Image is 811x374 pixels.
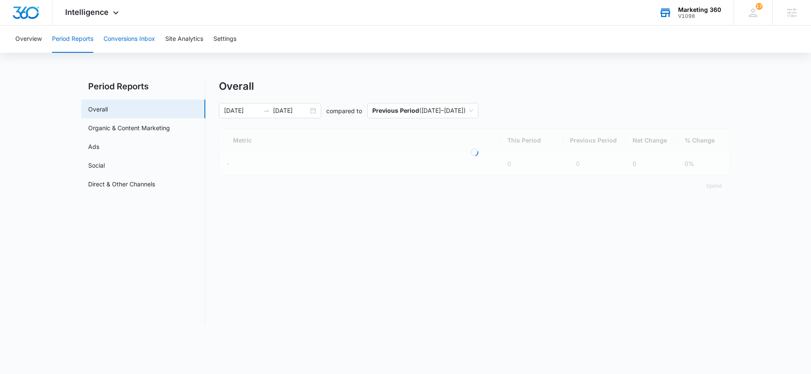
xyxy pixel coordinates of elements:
[756,3,762,10] span: 17
[326,106,362,115] p: compared to
[88,105,108,114] a: Overall
[263,107,270,114] span: to
[678,13,721,19] div: account id
[88,123,170,132] a: Organic & Content Marketing
[104,26,155,53] button: Conversions Inbox
[219,80,254,93] h1: Overall
[756,3,762,10] div: notifications count
[88,161,105,170] a: Social
[165,26,203,53] button: Site Analytics
[678,6,721,13] div: account name
[263,107,270,114] span: swap-right
[213,26,236,53] button: Settings
[65,8,109,17] span: Intelligence
[52,26,93,53] button: Period Reports
[15,26,42,53] button: Overview
[273,106,308,115] input: End date
[81,80,205,93] h2: Period Reports
[372,103,473,118] span: ( [DATE] – [DATE] )
[88,142,99,151] a: Ads
[372,107,419,114] p: Previous Period
[88,180,155,188] a: Direct & Other Channels
[224,106,259,115] input: Start date
[698,176,730,196] button: Spend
